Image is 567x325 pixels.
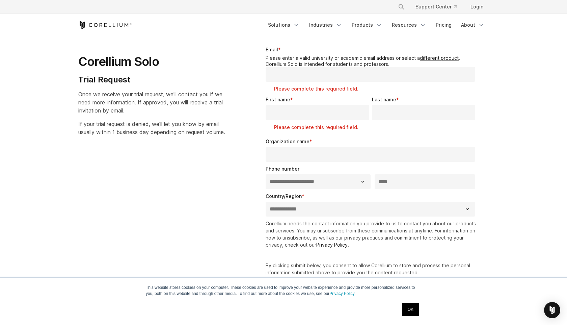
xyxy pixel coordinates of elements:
[274,124,372,131] label: Please complete this required field.
[316,242,348,248] a: Privacy Policy
[348,19,386,31] a: Products
[372,97,396,102] span: Last name
[457,19,489,31] a: About
[266,97,290,102] span: First name
[266,166,299,172] span: Phone number
[390,1,489,13] div: Navigation Menu
[388,19,430,31] a: Resources
[410,1,462,13] a: Support Center
[266,193,302,199] span: Country/Region
[146,284,421,297] p: This website stores cookies on your computer. These cookies are used to improve your website expe...
[274,85,478,92] label: Please complete this required field.
[266,139,309,144] span: Organization name
[78,121,225,135] span: If your trial request is denied, we'll let you know by email usually within 1 business day depend...
[266,47,278,52] span: Email
[78,21,132,29] a: Corellium Home
[395,1,407,13] button: Search
[78,75,225,85] h4: Trial Request
[266,55,478,67] legend: Please enter a valid university or academic email address or select a . Corellium Solo is intende...
[266,220,478,248] p: Corellium needs the contact information you provide to us to contact you about our products and s...
[465,1,489,13] a: Login
[432,19,456,31] a: Pricing
[266,262,478,276] p: By clicking submit below, you consent to allow Corellium to store and process the personal inform...
[264,19,304,31] a: Solutions
[420,55,459,61] a: different product
[78,91,223,114] span: Once we receive your trial request, we'll contact you if we need more information. If approved, y...
[264,19,489,31] div: Navigation Menu
[78,54,225,69] h1: Corellium Solo
[402,303,419,316] a: OK
[329,291,355,296] a: Privacy Policy.
[544,302,560,318] div: Open Intercom Messenger
[305,19,346,31] a: Industries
